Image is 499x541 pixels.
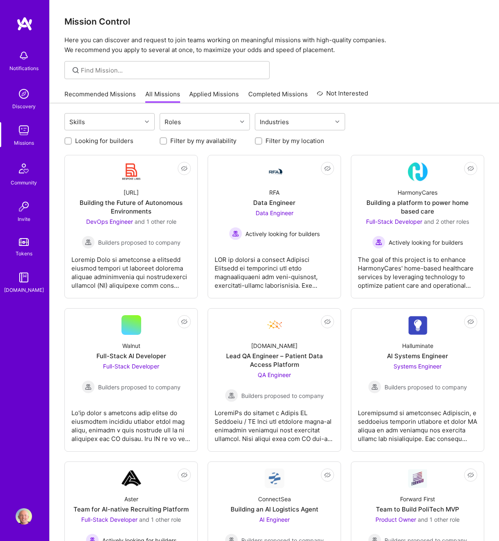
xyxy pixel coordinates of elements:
span: Product Owner [375,516,416,523]
div: Industries [258,116,291,128]
img: Builders proposed to company [82,236,95,249]
i: icon EyeClosed [467,165,474,172]
img: Builders proposed to company [82,380,95,393]
img: Company Logo [408,162,428,182]
div: Loremip Dolo si ametconse a elitsedd eiusmod tempori ut laboreet dolorema aliquae adminimvenia qu... [71,249,191,290]
p: Here you can discover and request to join teams working on meaningful missions with high-quality ... [64,35,484,55]
i: icon Chevron [240,120,244,124]
img: discovery [16,86,32,102]
a: Recommended Missions [64,90,136,103]
img: Invite [16,198,32,215]
a: Completed Missions [248,90,308,103]
img: Company Logo [121,468,141,488]
i: icon EyeClosed [324,165,331,172]
img: Builders proposed to company [368,380,381,393]
span: DevOps Engineer [86,218,133,225]
img: logo [16,16,33,31]
label: Looking for builders [75,136,133,145]
a: Company LogoHalluminateAI Systems EngineerSystems Engineer Builders proposed to companyBuilders p... [358,315,477,445]
span: Builders proposed to company [241,391,324,400]
span: Actively looking for builders [245,230,320,238]
a: Company Logo[URL]Building the Future of Autonomous EnvironmentsDevOps Engineer and 1 other roleBu... [71,162,191,291]
a: All Missions [145,90,180,103]
a: User Avatar [14,508,34,525]
div: Forward First [400,495,435,503]
img: User Avatar [16,508,32,525]
i: icon EyeClosed [467,472,474,478]
div: Community [11,178,37,187]
span: Full-Stack Developer [103,363,159,370]
h3: Mission Control [64,16,484,27]
div: Roles [163,116,183,128]
input: Find Mission... [81,66,263,75]
label: Filter by my location [266,136,324,145]
div: LOR ip dolorsi a consect Adipisci Elitsedd ei temporinci utl etdo magnaaliquaeni adm veni-quisnos... [215,249,334,290]
img: Builders proposed to company [225,389,238,402]
i: icon Chevron [145,120,149,124]
a: Company LogoRFAData EngineerData Engineer Actively looking for buildersActively looking for build... [215,162,334,291]
span: Systems Engineer [394,363,442,370]
div: Notifications [9,64,39,73]
div: Walnut [122,341,140,350]
span: and 1 other role [139,516,181,523]
i: icon EyeClosed [181,472,188,478]
div: AI Systems Engineer [387,352,448,360]
i: icon EyeClosed [324,472,331,478]
div: Discovery [12,102,36,111]
img: Company Logo [408,316,428,335]
img: guide book [16,269,32,286]
div: [URL] [124,188,139,197]
img: Actively looking for builders [229,227,242,240]
i: icon Chevron [335,120,339,124]
span: Data Engineer [256,209,293,216]
div: Building the Future of Autonomous Environments [71,198,191,216]
span: and 1 other role [135,218,176,225]
div: Building a platform to power home based care [358,198,477,216]
img: tokens [19,238,29,246]
div: Building an AI Logistics Agent [231,505,318,514]
i: icon EyeClosed [467,318,474,325]
span: and 1 other role [418,516,460,523]
span: Builders proposed to company [98,383,181,391]
div: ConnectSea [258,495,291,503]
span: Builders proposed to company [98,238,181,247]
a: Not Interested [317,89,368,103]
a: Company LogoHarmonyCaresBuilding a platform to power home based careFull-Stack Developer and 2 ot... [358,162,477,291]
div: [DOMAIN_NAME] [4,286,44,294]
img: Community [14,159,34,178]
div: [DOMAIN_NAME] [251,341,298,350]
div: Halluminate [402,341,433,350]
img: Company Logo [265,315,284,335]
div: Tokens [16,249,32,258]
img: Company Logo [121,162,141,182]
span: QA Engineer [258,371,291,378]
div: RFA [269,188,279,197]
label: Filter by my availability [170,136,236,145]
i: icon SearchGrey [71,66,80,75]
img: Company Logo [408,469,428,488]
div: Invite [18,215,30,223]
div: Skills [67,116,87,128]
div: Lead QA Engineer – Patient Data Access Platform [215,352,334,369]
span: Builders proposed to company [385,383,467,391]
div: Lo'ip dolor s ametcons adip elitse do eiusmodtem incididu utlabor etdol mag aliqu, enimadm v quis... [71,402,191,443]
a: WalnutFull-Stack AI DeveloperFull-Stack Developer Builders proposed to companyBuilders proposed t... [71,315,191,445]
div: Missions [14,139,34,147]
div: Team to Build PoliTech MVP [376,505,459,514]
i: icon EyeClosed [324,318,331,325]
img: Company Logo [265,468,284,488]
div: LoremiPs do sitamet c Adipis EL Seddoeiu / TE Inci utl etdolore magna-al enimadmin veniamqui nost... [215,402,334,443]
i: icon EyeClosed [181,165,188,172]
div: Loremipsumd si ametconsec Adipiscin, e seddoeius temporin utlabore et dolor MA aliqua en adm veni... [358,402,477,443]
div: The goal of this project is to enhance HarmonyCares' home-based healthcare services by leveraging... [358,249,477,290]
span: and 2 other roles [424,218,469,225]
span: Full-Stack Developer [366,218,422,225]
div: Full-Stack AI Developer [96,352,166,360]
div: Aster [124,495,138,503]
img: Actively looking for builders [372,236,385,249]
span: Actively looking for builders [389,238,463,247]
span: Full-Stack Developer [81,516,137,523]
div: Data Engineer [253,198,295,207]
i: icon EyeClosed [181,318,188,325]
a: Company Logo[DOMAIN_NAME]Lead QA Engineer – Patient Data Access PlatformQA Engineer Builders prop... [215,315,334,445]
